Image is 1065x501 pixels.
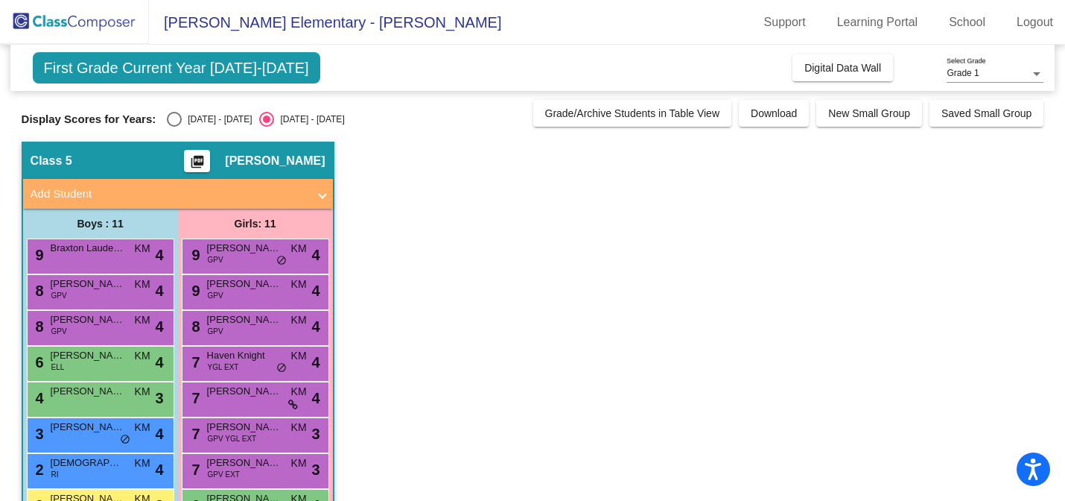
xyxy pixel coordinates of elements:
[32,426,44,442] span: 3
[33,52,320,83] span: First Grade Current Year [DATE]-[DATE]
[135,384,150,400] span: KM
[311,280,319,302] span: 4
[208,290,223,301] span: GPV
[51,456,125,470] span: [DEMOGRAPHIC_DATA][PERSON_NAME]
[828,107,910,119] span: New Small Group
[188,154,206,175] mat-icon: picture_as_pdf
[752,10,818,34] a: Support
[739,100,809,127] button: Download
[51,241,125,256] span: Braxton Lauderdale
[937,10,997,34] a: School
[120,434,130,446] span: do_not_disturb_alt
[188,247,200,263] span: 9
[207,348,282,363] span: Haven Knight
[947,68,979,78] span: Grade 1
[545,107,720,119] span: Grade/Archive Students in Table View
[135,348,150,364] span: KM
[276,255,287,267] span: do_not_disturb_alt
[207,312,282,327] span: [PERSON_NAME]
[291,348,307,364] span: KM
[22,113,156,126] span: Display Scores for Years:
[184,150,210,172] button: Print Students Details
[792,54,893,81] button: Digital Data Wall
[135,241,150,256] span: KM
[188,461,200,478] span: 7
[311,244,319,266] span: 4
[32,390,44,406] span: 4
[51,326,67,337] span: GPV
[291,456,307,471] span: KM
[182,113,252,126] div: [DATE] - [DATE]
[51,362,65,373] span: ELL
[291,420,307,435] span: KM
[135,312,150,328] span: KM
[135,456,150,471] span: KM
[155,351,163,374] span: 4
[23,179,333,209] mat-expansion-panel-header: Add Student
[825,10,930,34] a: Learning Portal
[291,241,307,256] span: KM
[207,456,282,470] span: [PERSON_NAME]
[51,420,125,435] span: [PERSON_NAME]
[208,326,223,337] span: GPV
[51,469,59,480] span: RI
[135,277,150,292] span: KM
[32,318,44,335] span: 8
[51,277,125,292] span: [PERSON_NAME]
[311,351,319,374] span: 4
[155,315,163,338] span: 4
[816,100,922,127] button: New Small Group
[207,384,282,399] span: [PERSON_NAME]
[32,461,44,478] span: 2
[276,362,287,374] span: do_not_disturb_alt
[208,433,257,444] span: GPV YGL EXT
[51,348,125,363] span: [PERSON_NAME]
[188,390,200,406] span: 7
[207,277,282,292] span: [PERSON_NAME]
[155,244,163,266] span: 4
[274,113,344,126] div: [DATE] - [DATE]
[208,254,223,265] span: GPV
[188,283,200,299] span: 9
[751,107,797,119] span: Download
[208,469,240,480] span: GPV EXT
[207,420,282,435] span: [PERSON_NAME]
[207,241,282,256] span: [PERSON_NAME] Blood
[291,277,307,292] span: KM
[32,283,44,299] span: 8
[311,387,319,409] span: 4
[155,459,163,481] span: 4
[23,209,178,239] div: Boys : 11
[941,107,1031,119] span: Saved Small Group
[291,312,307,328] span: KM
[155,387,163,409] span: 3
[178,209,333,239] div: Girls: 11
[311,315,319,338] span: 4
[188,318,200,335] span: 8
[155,280,163,302] span: 4
[208,362,239,373] span: YGL EXT
[1005,10,1065,34] a: Logout
[135,420,150,435] span: KM
[225,154,325,168] span: [PERSON_NAME]
[32,354,44,371] span: 6
[31,154,72,168] span: Class 5
[188,426,200,442] span: 7
[32,247,44,263] span: 9
[804,62,881,74] span: Digital Data Wall
[149,10,501,34] span: [PERSON_NAME] Elementary - [PERSON_NAME]
[51,312,125,327] span: [PERSON_NAME]
[31,186,308,203] mat-panel-title: Add Student
[188,354,200,371] span: 7
[51,384,125,399] span: [PERSON_NAME]
[311,423,319,445] span: 3
[51,290,67,301] span: GPV
[167,112,344,127] mat-radio-group: Select an option
[291,384,307,400] span: KM
[533,100,732,127] button: Grade/Archive Students in Table View
[311,459,319,481] span: 3
[155,423,163,445] span: 4
[929,100,1043,127] button: Saved Small Group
